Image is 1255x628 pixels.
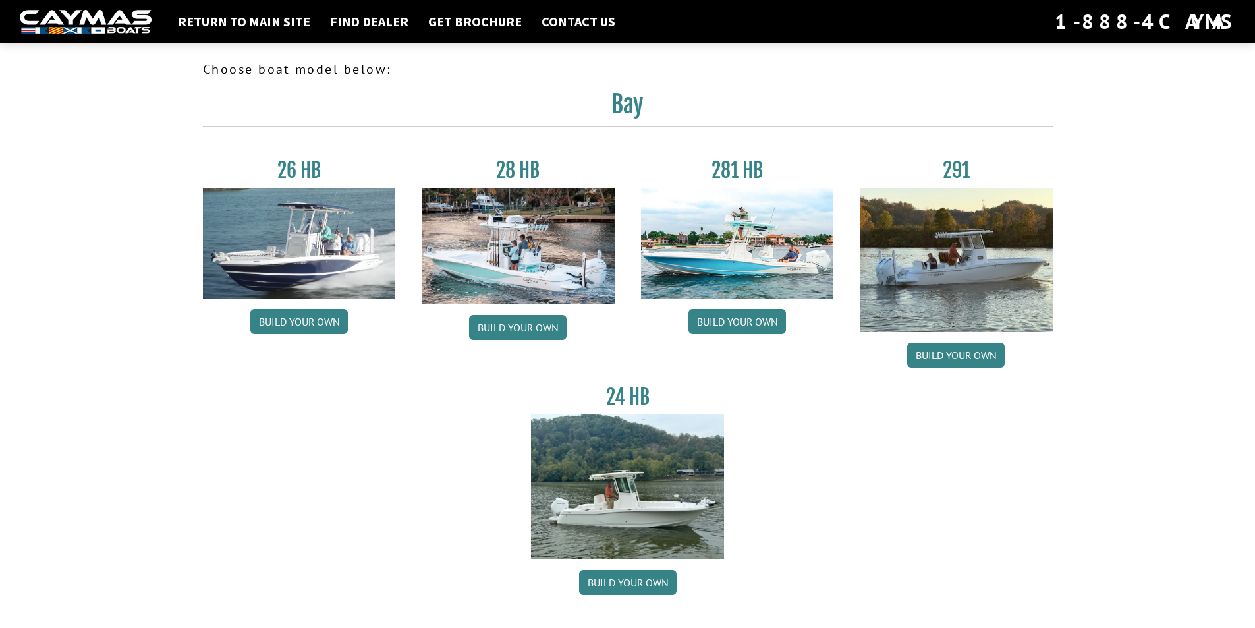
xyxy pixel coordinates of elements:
[579,570,677,595] a: Build your own
[250,309,348,334] a: Build your own
[171,13,317,30] a: Return to main site
[641,158,834,183] h3: 281 HB
[641,188,834,299] img: 28-hb-twin.jpg
[860,188,1053,332] img: 291_Thumbnail.jpg
[688,309,786,334] a: Build your own
[323,13,415,30] a: Find Dealer
[860,158,1053,183] h3: 291
[203,188,396,299] img: 26_new_photo_resized.jpg
[203,59,1053,79] p: Choose boat model below:
[203,90,1053,127] h2: Bay
[422,188,615,304] img: 28_hb_thumbnail_for_caymas_connect.jpg
[422,158,615,183] h3: 28 HB
[203,158,396,183] h3: 26 HB
[469,315,567,340] a: Build your own
[907,343,1005,368] a: Build your own
[531,414,724,559] img: 24_HB_thumbnail.jpg
[1055,7,1235,36] div: 1-888-4CAYMAS
[20,10,152,34] img: white-logo-c9c8dbefe5ff5ceceb0f0178aa75bf4bb51f6bca0971e226c86eb53dfe498488.png
[535,13,622,30] a: Contact Us
[531,385,724,409] h3: 24 HB
[422,13,528,30] a: Get Brochure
